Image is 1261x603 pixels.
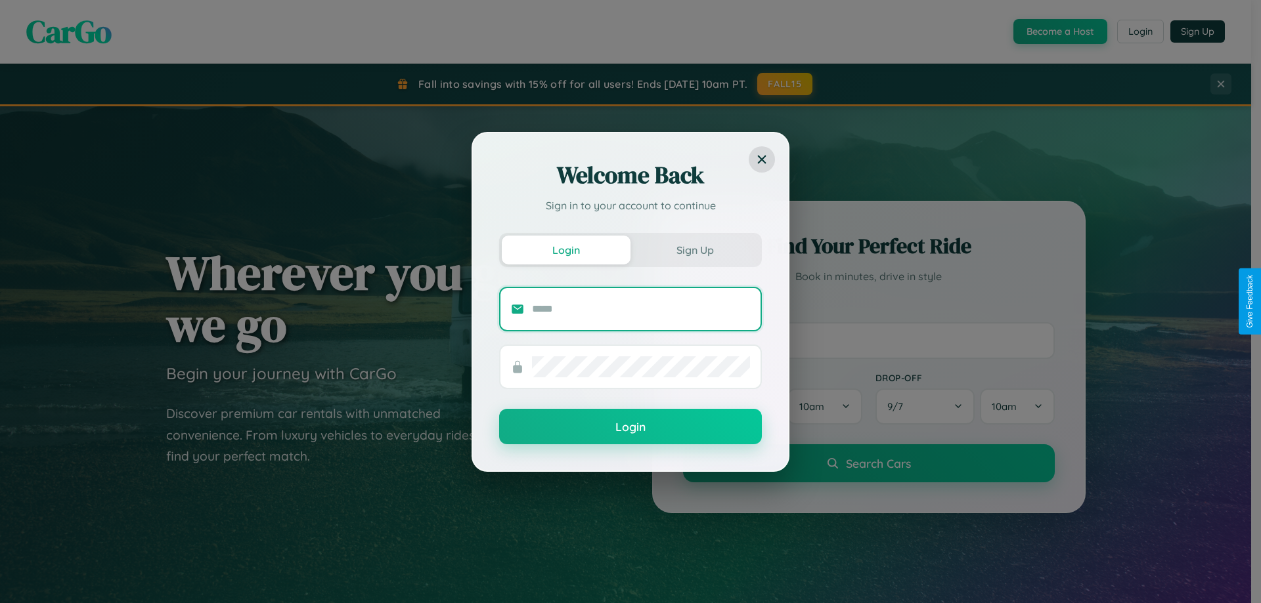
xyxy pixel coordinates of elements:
[499,198,762,213] p: Sign in to your account to continue
[499,409,762,444] button: Login
[502,236,630,264] button: Login
[1245,275,1254,328] div: Give Feedback
[499,159,762,191] h2: Welcome Back
[630,236,759,264] button: Sign Up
